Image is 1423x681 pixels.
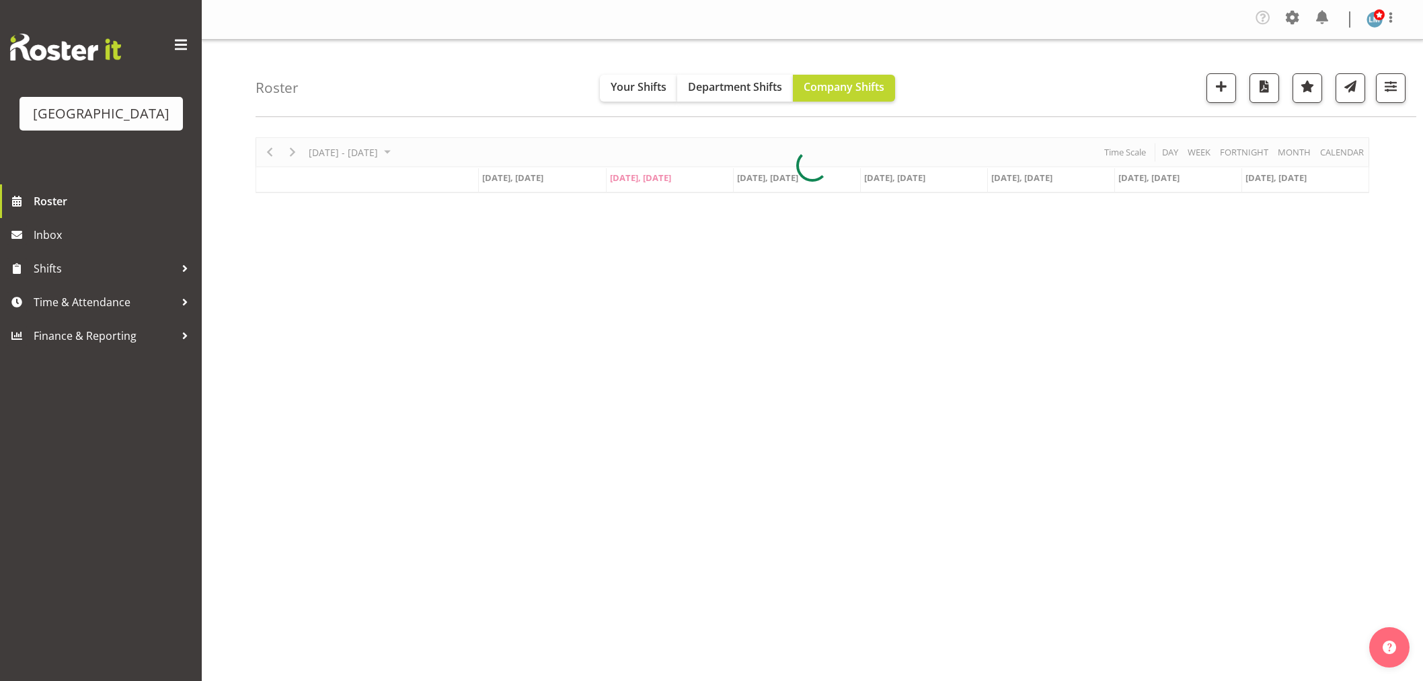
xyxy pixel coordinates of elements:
button: Department Shifts [677,75,793,102]
img: help-xxl-2.png [1383,641,1396,654]
button: Send a list of all shifts for the selected filtered period to all rostered employees. [1336,73,1365,103]
button: Company Shifts [793,75,895,102]
span: Your Shifts [611,79,666,94]
button: Your Shifts [600,75,677,102]
img: Rosterit website logo [10,34,121,61]
span: Department Shifts [688,79,782,94]
span: Roster [34,191,195,211]
span: Shifts [34,258,175,279]
h4: Roster [256,80,299,96]
span: Inbox [34,225,195,245]
span: Finance & Reporting [34,326,175,346]
button: Add a new shift [1206,73,1236,103]
button: Download a PDF of the roster according to the set date range. [1249,73,1279,103]
button: Highlight an important date within the roster. [1293,73,1322,103]
span: Company Shifts [804,79,884,94]
img: lesley-mckenzie127.jpg [1367,11,1383,28]
div: [GEOGRAPHIC_DATA] [33,104,169,124]
button: Filter Shifts [1376,73,1406,103]
span: Time & Attendance [34,292,175,312]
